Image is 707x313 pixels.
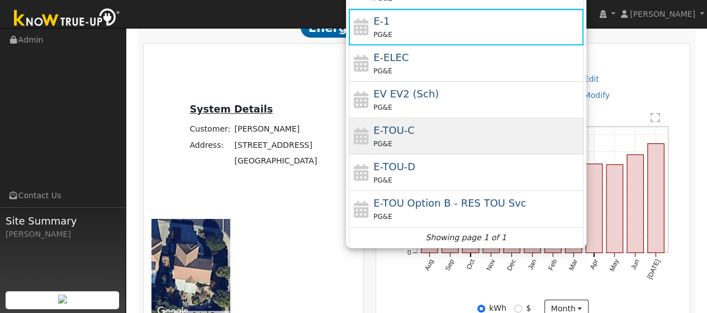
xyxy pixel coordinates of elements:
img: Know True-Up [8,6,126,31]
td: [PERSON_NAME] [232,122,319,137]
span: PG&E [373,104,392,111]
rect: onclick="" [442,145,458,253]
td: Customer: [188,122,232,137]
span: E-TOU-D [373,161,415,172]
text: May [608,258,620,272]
text: Feb [547,258,558,272]
text: Oct [465,258,477,270]
text: 50 [404,240,412,248]
a: Edit [583,74,599,83]
text: Aug [423,258,435,272]
input: $ [514,305,522,312]
u: System Details [189,104,273,115]
span: E-TOU-C [373,124,415,136]
span: PG&E [373,31,392,39]
rect: onclick="" [648,143,664,253]
text: Dec [505,258,518,272]
rect: onclick="" [606,165,623,253]
span: E-TOU Option B - Residential Time of Use Service (All Baseline Regions) [373,197,526,209]
text:  [651,112,660,123]
span: Electric Vehicle EV2 (Sch) [373,88,439,100]
td: [STREET_ADDRESS] [232,137,319,153]
a: Modify [583,91,610,100]
span: PG&E [373,140,392,148]
span: [PERSON_NAME] [630,10,695,18]
img: retrieve [58,295,67,303]
input: kWh [477,305,485,312]
text: 0 [407,249,411,256]
div: [PERSON_NAME] [6,228,120,240]
span: PG&E [373,213,392,221]
i: Showing page 1 of 1 [426,232,506,244]
rect: onclick="" [545,163,561,253]
td: [GEOGRAPHIC_DATA] [232,153,319,169]
span: Site Summary [6,213,120,228]
rect: onclick="" [566,160,582,253]
rect: onclick="" [504,138,520,253]
text: Sep [444,258,456,272]
text: Mar [567,258,579,271]
span: PG&E [373,67,392,75]
text: [DATE] [646,258,661,280]
text: Jun [629,258,641,270]
rect: onclick="" [483,175,499,253]
rect: onclick="" [462,147,478,253]
td: Address: [188,137,232,153]
text: Apr [589,258,600,270]
span: E-ELEC [373,52,409,63]
text: Jan [526,258,538,270]
rect: onclick="" [627,155,643,253]
rect: onclick="" [421,155,438,253]
span: PG&E [373,176,392,184]
text: Nov [485,258,497,272]
span: E-1 [373,15,390,27]
rect: onclick="" [586,164,602,253]
rect: onclick="" [524,148,540,253]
